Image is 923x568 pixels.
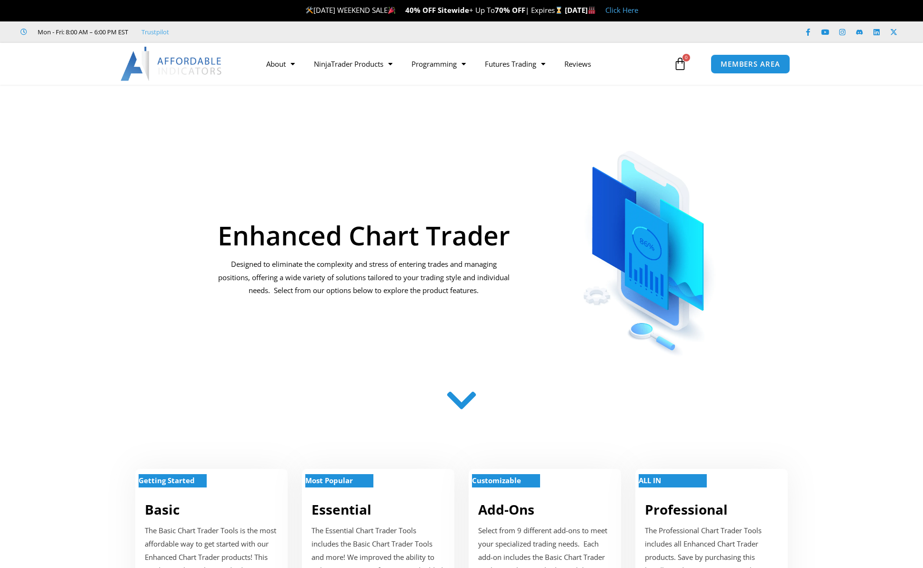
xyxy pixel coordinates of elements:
nav: Menu [257,53,671,75]
strong: Getting Started [139,476,195,485]
a: Basic [145,500,180,518]
a: Trustpilot [141,26,169,38]
a: Essential [311,500,371,518]
a: MEMBERS AREA [711,54,790,74]
img: 🏭 [588,7,595,14]
strong: Most Popular [305,476,353,485]
strong: 40% OFF Sitewide [405,5,469,15]
strong: ALL IN [639,476,661,485]
strong: 70% OFF [495,5,525,15]
a: Futures Trading [475,53,555,75]
img: 🎉 [388,7,395,14]
strong: Customizable [472,476,521,485]
strong: [DATE] [565,5,596,15]
a: About [257,53,304,75]
img: ⌛ [555,7,562,14]
img: ChartTrader | Affordable Indicators – NinjaTrader [552,128,747,360]
span: [DATE] WEEKEND SALE + Up To | Expires [305,5,565,15]
img: LogoAI | Affordable Indicators – NinjaTrader [120,47,223,81]
a: Programming [402,53,475,75]
a: Professional [645,500,728,518]
span: Mon - Fri: 8:00 AM – 6:00 PM EST [35,26,128,38]
img: 🛠️ [306,7,313,14]
a: Reviews [555,53,601,75]
p: Designed to eliminate the complexity and stress of entering trades and managing positions, offeri... [217,258,511,298]
span: MEMBERS AREA [721,61,780,68]
a: 0 [659,50,701,78]
a: Add-Ons [478,500,534,518]
a: NinjaTrader Products [304,53,402,75]
a: Click Here [605,5,638,15]
h1: Enhanced Chart Trader [217,222,511,248]
span: 0 [682,54,690,61]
